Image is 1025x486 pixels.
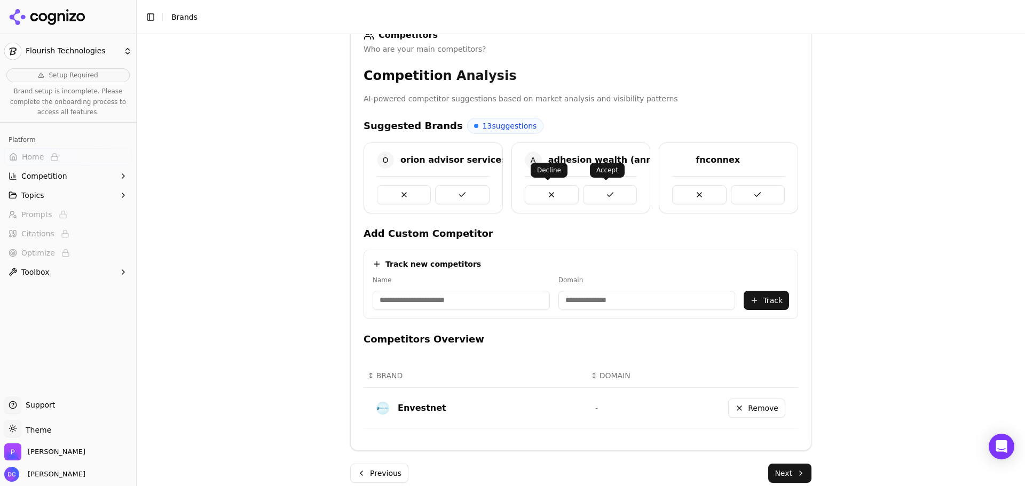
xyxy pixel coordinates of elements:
[728,399,785,418] button: Remove
[21,267,50,277] span: Toolbox
[171,12,198,22] nav: breadcrumb
[364,30,798,41] div: Competitors
[364,332,798,347] h4: Competitors Overview
[23,469,85,479] span: [PERSON_NAME]
[398,402,446,415] div: Envestnet
[377,152,394,169] span: O
[4,168,132,185] button: Competition
[21,228,54,239] span: Citations
[376,402,389,415] img: envestnet
[558,276,736,284] label: Domain
[21,426,51,434] span: Theme
[21,171,67,181] span: Competition
[364,364,798,429] div: Data table
[26,46,119,56] span: Flourish Technologies
[171,13,198,21] span: Brands
[364,226,798,241] h4: Add Custom Competitor
[21,190,44,201] span: Topics
[600,370,630,381] span: DOMAIN
[373,276,550,284] label: Name
[587,364,681,388] th: DOMAIN
[350,464,408,483] button: Previous
[22,152,44,162] span: Home
[364,44,798,54] div: Who are your main competitors?
[4,43,21,60] img: Flourish Technologies
[696,154,740,166] div: fnconnex
[368,370,582,381] div: ↕BRAND
[364,93,798,105] p: AI-powered competitor suggestions based on market analysis and visibility patterns
[28,447,85,457] span: Perrill
[4,131,132,148] div: Platform
[49,71,98,79] span: Setup Required
[591,370,676,381] div: ↕DOMAIN
[4,467,85,482] button: Open user button
[364,118,463,133] h4: Suggested Brands
[4,443,85,460] button: Open organization switcher
[4,467,19,482] img: Dan Cole
[548,154,696,166] div: adhesion wealth (annuitytech)
[21,400,55,410] span: Support
[768,464,811,483] button: Next
[4,264,132,281] button: Toolbox
[364,67,798,84] h3: Competition Analysis
[596,166,618,174] p: Accept
[364,364,587,388] th: BRAND
[672,152,689,169] img: fnconnex
[989,434,1014,459] div: Open Intercom Messenger
[537,166,561,174] p: Decline
[595,404,598,412] span: -
[21,209,52,220] span: Prompts
[525,152,542,169] span: A
[483,121,537,131] span: 13 suggestions
[21,248,55,258] span: Optimize
[4,187,132,204] button: Topics
[6,86,130,118] p: Brand setup is incomplete. Please complete the onboarding process to access all features.
[4,443,21,460] img: Perrill
[744,291,789,310] button: Track
[385,259,481,269] h4: Track new competitors
[400,154,507,166] div: orion advisor services
[376,370,403,381] span: BRAND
